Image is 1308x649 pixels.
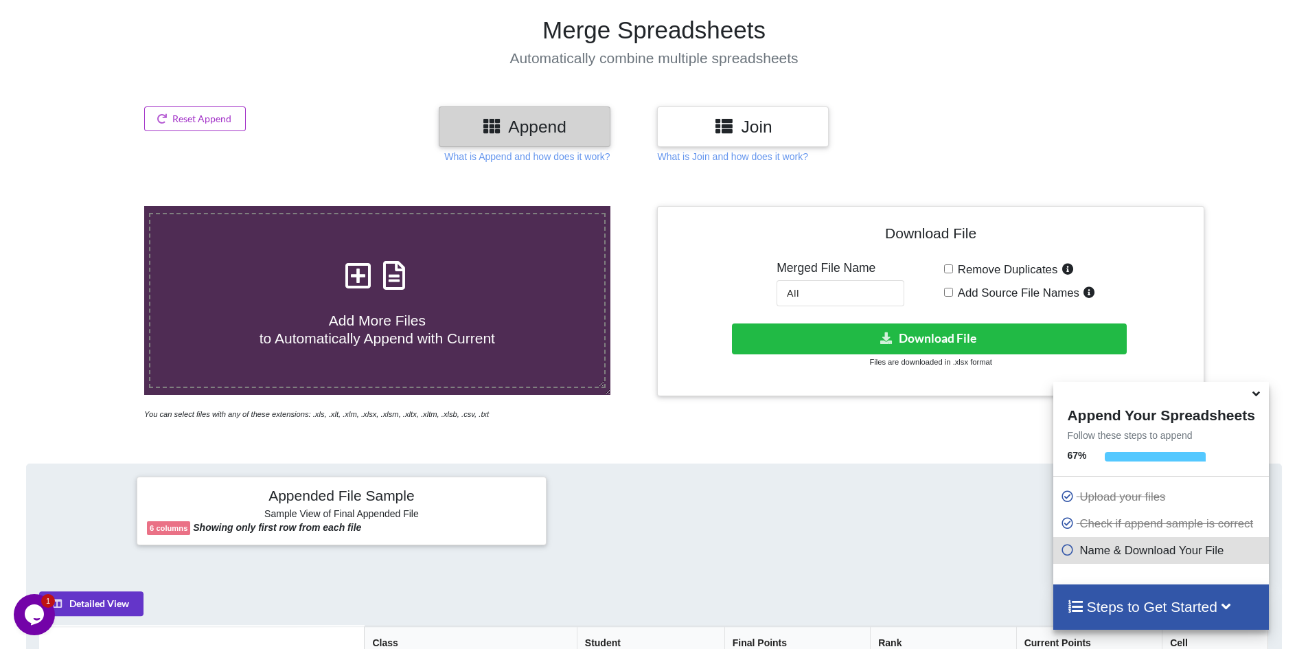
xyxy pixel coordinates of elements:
p: Check if append sample is correct [1060,515,1265,532]
b: 6 columns [150,524,187,532]
h4: Append Your Spreadsheets [1053,403,1268,424]
span: Remove Duplicates [953,263,1058,276]
span: Add More Files to Automatically Append with Current [260,312,495,345]
p: Name & Download Your File [1060,542,1265,559]
i: You can select files with any of these extensions: .xls, .xlt, .xlm, .xlsx, .xlsm, .xltx, .xltm, ... [144,410,489,418]
p: What is Join and how does it work? [657,150,807,163]
b: 67 % [1067,450,1086,461]
b: Showing only first row from each file [193,522,361,533]
span: Add Source File Names [953,286,1079,299]
button: Reset Append [144,106,246,131]
h4: Download File [667,216,1193,255]
small: Files are downloaded in .xlsx format [869,358,991,366]
h4: Appended File Sample [147,487,536,506]
button: Download File [732,323,1127,354]
iframe: chat widget [14,594,58,635]
p: Upload your files [1060,488,1265,505]
button: Detailed View [39,591,144,616]
p: Follow these steps to append [1053,429,1268,442]
h3: Append [449,117,600,137]
p: What is Append and how does it work? [444,150,610,163]
h3: Join [667,117,818,137]
h4: Steps to Get Started [1067,598,1254,615]
h6: Sample View of Final Appended File [147,508,536,522]
input: Enter File Name [777,280,904,306]
h5: Merged File Name [777,261,904,275]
